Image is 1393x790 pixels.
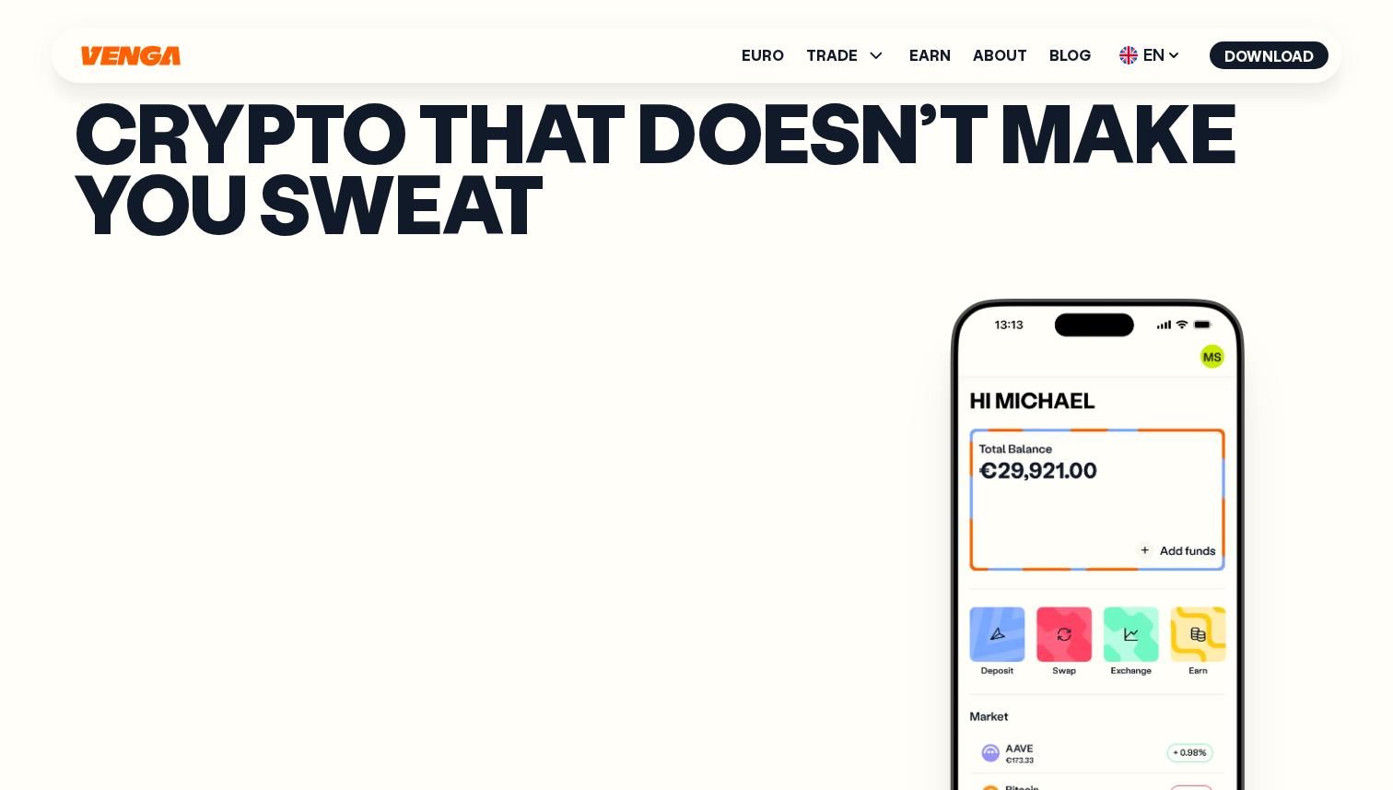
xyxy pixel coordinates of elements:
a: Blog [1049,48,1091,63]
span: TRADE [806,48,858,63]
span: TRADE [806,44,887,66]
a: About [973,48,1027,63]
svg: Home [79,45,182,66]
button: Download [1210,41,1329,69]
a: Earn [909,48,951,63]
p: Crypto that doesn’t make you sweat [74,96,1319,237]
img: flag-uk [1119,46,1138,65]
a: Euro [742,48,784,63]
span: EN [1113,41,1188,70]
